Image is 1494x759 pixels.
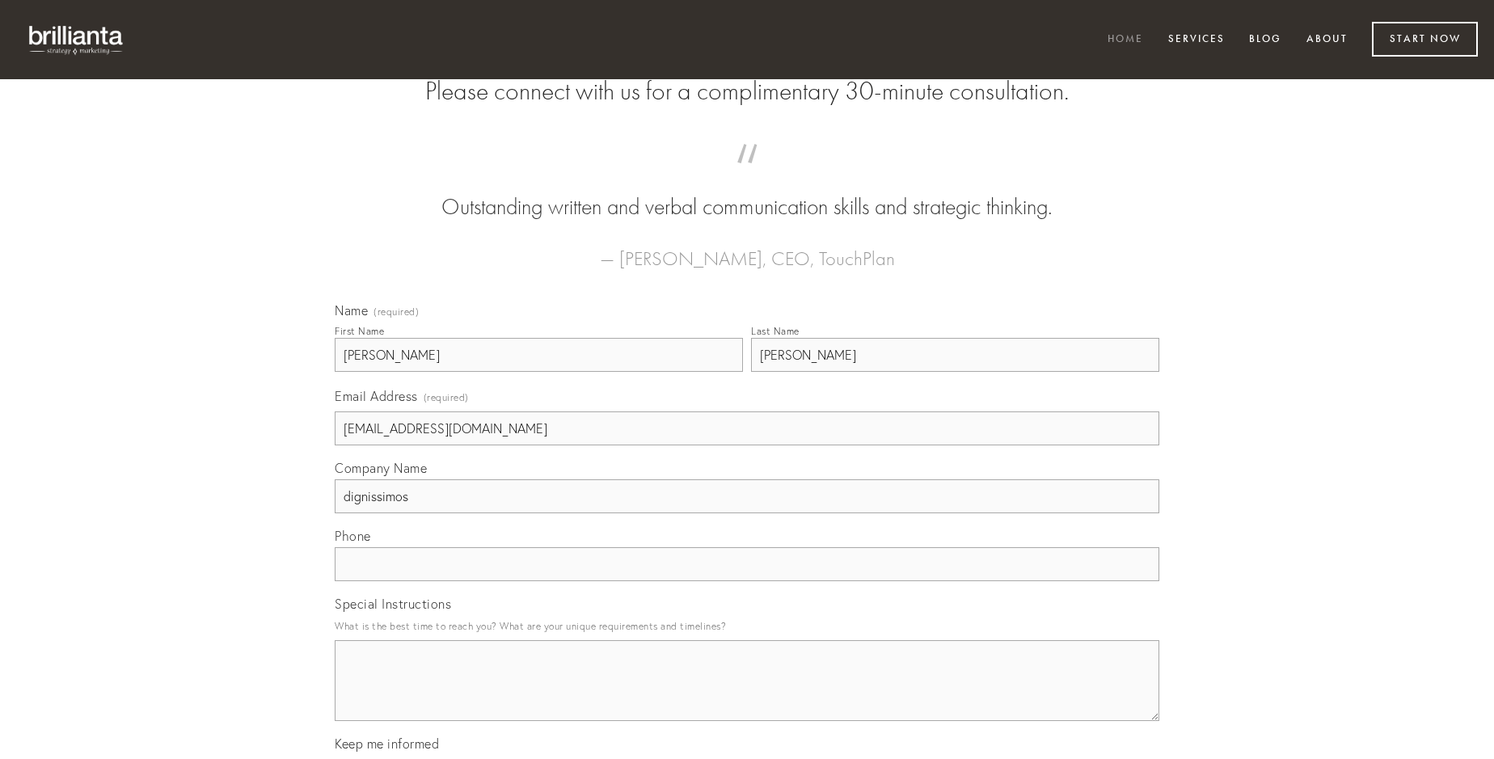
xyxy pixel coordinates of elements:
[1158,27,1235,53] a: Services
[1372,22,1478,57] a: Start Now
[335,76,1159,107] h2: Please connect with us for a complimentary 30-minute consultation.
[1296,27,1358,53] a: About
[751,325,800,337] div: Last Name
[373,307,419,317] span: (required)
[1239,27,1292,53] a: Blog
[361,160,1133,192] span: “
[361,223,1133,275] figcaption: — [PERSON_NAME], CEO, TouchPlan
[335,388,418,404] span: Email Address
[361,160,1133,223] blockquote: Outstanding written and verbal communication skills and strategic thinking.
[335,528,371,544] span: Phone
[335,615,1159,637] p: What is the best time to reach you? What are your unique requirements and timelines?
[335,302,368,318] span: Name
[424,386,469,408] span: (required)
[335,325,384,337] div: First Name
[1097,27,1154,53] a: Home
[335,736,439,752] span: Keep me informed
[335,596,451,612] span: Special Instructions
[16,16,137,63] img: brillianta - research, strategy, marketing
[335,460,427,476] span: Company Name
